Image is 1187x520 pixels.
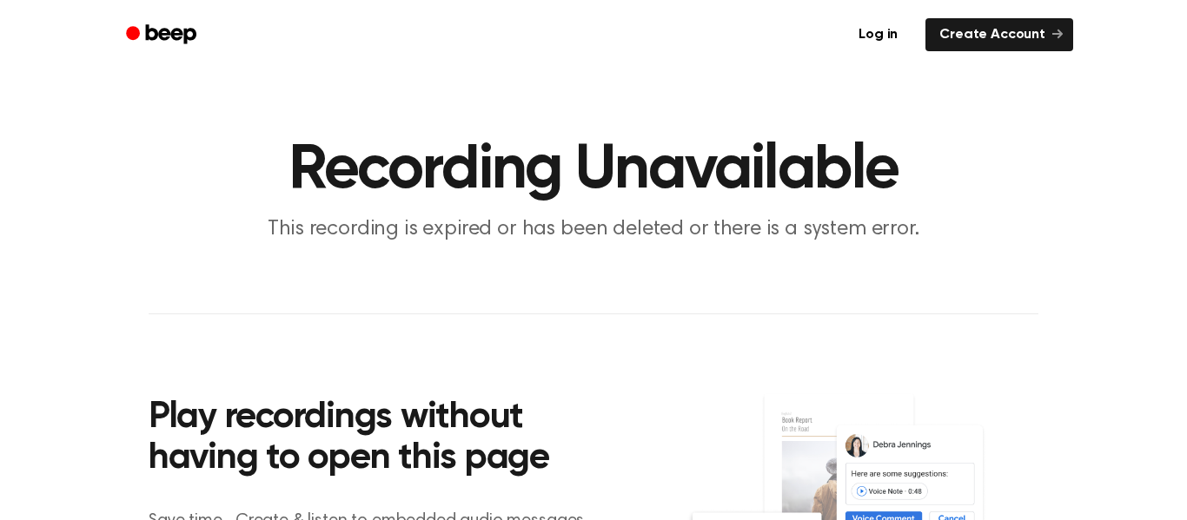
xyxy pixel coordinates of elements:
a: Beep [114,18,212,52]
h2: Play recordings without having to open this page [149,398,617,480]
a: Log in [841,15,915,55]
p: This recording is expired or has been deleted or there is a system error. [260,215,927,244]
a: Create Account [925,18,1073,51]
h1: Recording Unavailable [149,139,1038,201]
